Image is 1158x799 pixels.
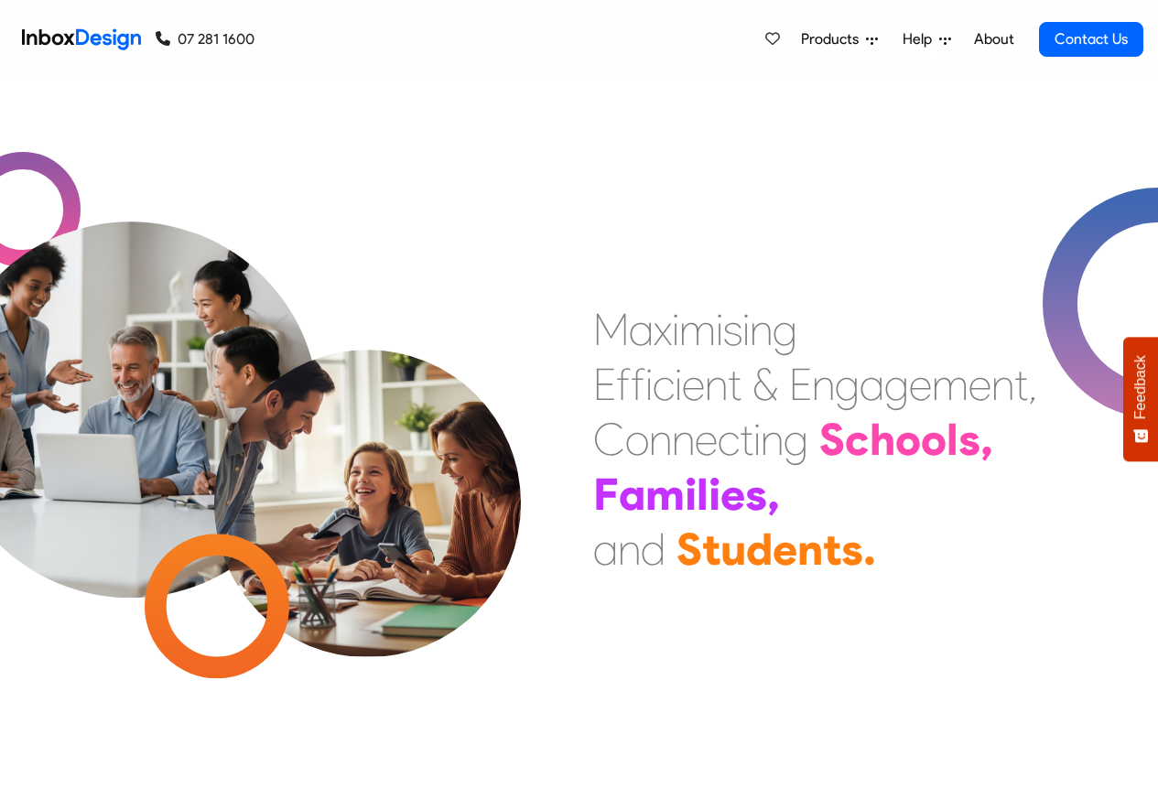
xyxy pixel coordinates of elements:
div: o [895,412,921,467]
div: i [742,302,750,357]
div: n [812,357,835,412]
div: i [685,467,697,522]
div: , [1028,357,1037,412]
div: t [1014,357,1028,412]
div: i [709,467,720,522]
div: n [705,357,728,412]
div: e [909,357,932,412]
div: , [980,412,993,467]
a: Contact Us [1039,22,1143,57]
div: d [641,522,666,577]
div: Maximising Efficient & Engagement, Connecting Schools, Families, and Students. [593,302,1037,577]
div: n [672,412,695,467]
div: s [745,467,767,522]
div: o [921,412,947,467]
div: h [870,412,895,467]
div: m [645,467,685,522]
div: f [631,357,645,412]
div: e [969,357,991,412]
div: n [618,522,641,577]
div: s [841,522,863,577]
div: g [884,357,909,412]
div: l [697,467,709,522]
div: a [593,522,618,577]
div: e [682,357,705,412]
a: Help [895,21,958,58]
div: i [645,357,653,412]
div: n [797,522,823,577]
div: F [593,467,619,522]
span: Feedback [1132,355,1149,419]
div: t [702,522,720,577]
div: e [695,412,718,467]
div: x [654,302,672,357]
div: E [789,357,812,412]
div: o [625,412,649,467]
div: g [773,302,797,357]
div: , [767,467,780,522]
div: i [716,302,723,357]
div: e [773,522,797,577]
div: C [593,412,625,467]
img: parents_with_child.png [176,274,559,657]
div: n [761,412,784,467]
div: s [723,302,742,357]
div: . [863,522,876,577]
div: & [752,357,778,412]
a: About [969,21,1019,58]
div: a [619,467,645,522]
div: g [835,357,860,412]
div: c [718,412,740,467]
div: E [593,357,616,412]
span: Help [903,28,939,50]
span: Products [801,28,866,50]
div: c [653,357,675,412]
div: n [991,357,1014,412]
div: i [675,357,682,412]
div: n [649,412,672,467]
div: a [629,302,654,357]
div: i [753,412,761,467]
div: f [616,357,631,412]
div: c [845,412,870,467]
div: s [958,412,980,467]
div: a [860,357,884,412]
div: t [728,357,741,412]
div: S [819,412,845,467]
button: Feedback - Show survey [1123,337,1158,461]
div: S [676,522,702,577]
a: Products [794,21,885,58]
div: i [672,302,679,357]
div: d [746,522,773,577]
div: M [593,302,629,357]
div: t [740,412,753,467]
div: m [932,357,969,412]
div: l [947,412,958,467]
div: u [720,522,746,577]
a: 07 281 1600 [156,28,254,50]
div: t [823,522,841,577]
div: n [750,302,773,357]
div: g [784,412,808,467]
div: m [679,302,716,357]
div: e [720,467,745,522]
